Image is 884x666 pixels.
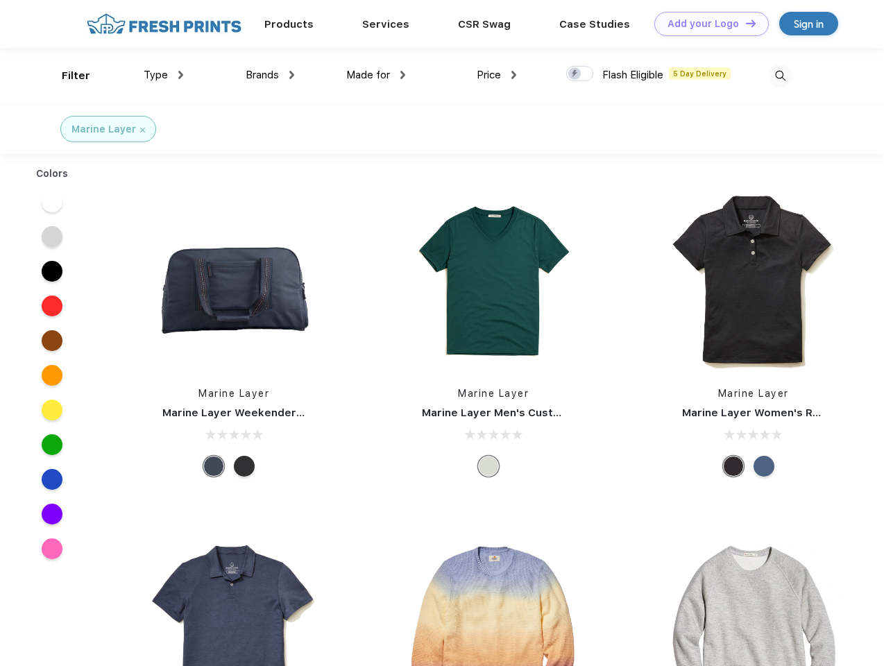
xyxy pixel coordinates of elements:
[458,18,511,31] a: CSR Swag
[769,65,792,87] img: desktop_search.svg
[661,188,846,373] img: func=resize&h=266
[346,69,390,81] span: Made for
[477,69,501,81] span: Price
[83,12,246,36] img: fo%20logo%202.webp
[478,456,499,477] div: Any Color
[602,69,663,81] span: Flash Eligible
[401,188,586,373] img: func=resize&h=266
[794,16,824,32] div: Sign in
[234,456,255,477] div: Phantom
[264,18,314,31] a: Products
[718,388,789,399] a: Marine Layer
[779,12,838,35] a: Sign in
[362,18,409,31] a: Services
[458,388,529,399] a: Marine Layer
[754,456,774,477] div: Navy
[511,71,516,79] img: dropdown.png
[198,388,269,399] a: Marine Layer
[746,19,756,27] img: DT
[723,456,744,477] div: Black
[62,68,90,84] div: Filter
[140,128,145,133] img: filter_cancel.svg
[669,67,731,80] span: 5 Day Delivery
[668,18,739,30] div: Add your Logo
[203,456,224,477] div: Navy
[162,407,319,419] a: Marine Layer Weekender Bag
[142,188,326,373] img: func=resize&h=266
[26,166,79,181] div: Colors
[144,69,168,81] span: Type
[71,122,136,137] div: Marine Layer
[422,407,697,419] a: Marine Layer Men's Custom Dyed Signature V-Neck
[400,71,405,79] img: dropdown.png
[246,69,279,81] span: Brands
[289,71,294,79] img: dropdown.png
[178,71,183,79] img: dropdown.png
